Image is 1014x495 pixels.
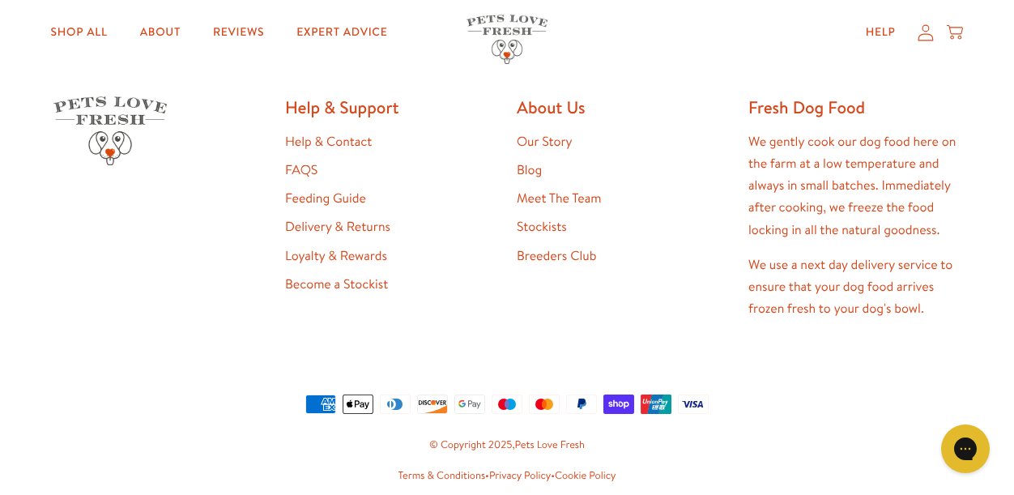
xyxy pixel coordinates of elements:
[517,218,567,236] a: Stockists
[748,96,961,118] h2: Fresh Dog Food
[283,16,400,49] a: Expert Advice
[200,16,277,49] a: Reviews
[285,190,366,207] a: Feeding Guide
[517,247,596,265] a: Breeders Club
[398,468,485,483] a: Terms & Conditions
[515,437,585,452] a: Pets Love Fresh
[38,16,121,49] a: Shop All
[748,131,961,241] p: We gently cook our dog food here on the farm at a low temperature and always in small batches. Im...
[748,254,961,321] p: We use a next day delivery service to ensure that your dog food arrives frozen fresh to your dog'...
[517,133,573,151] a: Our Story
[517,161,542,179] a: Blog
[285,275,388,293] a: Become a Stockist
[53,437,961,454] small: © Copyright 2025,
[53,96,167,165] img: Pets Love Fresh
[555,468,616,483] a: Cookie Policy
[467,15,547,64] img: Pets Love Fresh
[285,96,497,118] h2: Help & Support
[853,16,909,49] a: Help
[285,247,387,265] a: Loyalty & Rewards
[285,133,372,151] a: Help & Contact
[285,161,317,179] a: FAQS
[127,16,194,49] a: About
[489,468,551,483] a: Privacy Policy
[517,96,729,118] h2: About Us
[517,190,601,207] a: Meet The Team
[933,419,998,479] iframe: Gorgias live chat messenger
[53,467,961,485] small: • •
[285,218,390,236] a: Delivery & Returns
